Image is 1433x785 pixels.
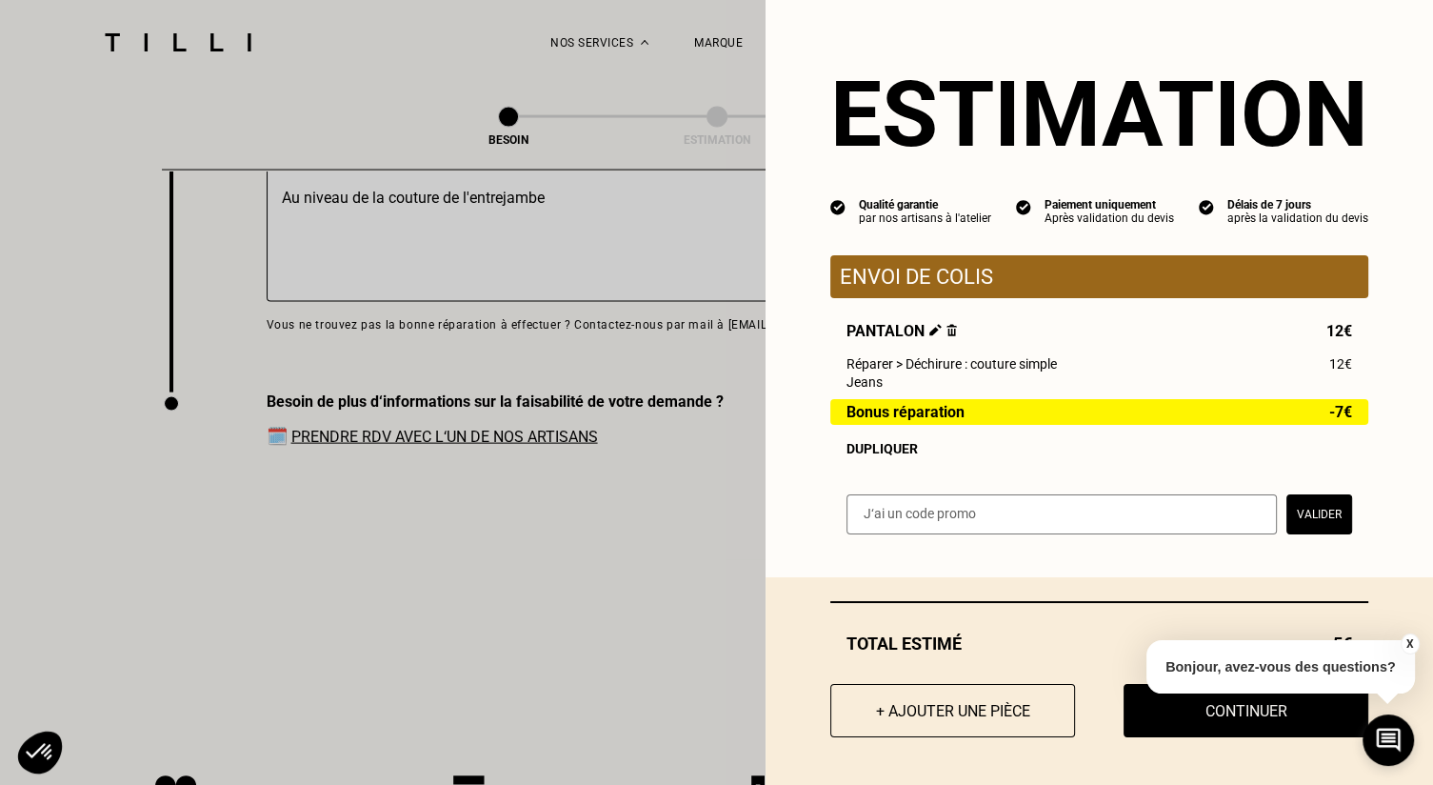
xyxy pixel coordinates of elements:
[859,211,991,225] div: par nos artisans à l'atelier
[1146,640,1415,694] p: Bonjour, avez-vous des questions?
[1286,494,1352,534] button: Valider
[1329,404,1352,420] span: -7€
[830,634,1368,654] div: Total estimé
[846,441,1352,456] div: Dupliquer
[1124,684,1368,737] button: Continuer
[1326,322,1352,340] span: 12€
[1045,211,1174,225] div: Après validation du devis
[859,198,991,211] div: Qualité garantie
[1400,634,1419,654] button: X
[1016,198,1031,215] img: icon list info
[846,374,883,390] span: Jeans
[1199,198,1214,215] img: icon list info
[946,324,957,336] img: Supprimer
[846,494,1277,534] input: J‘ai un code promo
[1045,198,1174,211] div: Paiement uniquement
[1329,356,1352,372] span: 12€
[1227,211,1368,225] div: après la validation du devis
[840,265,1359,289] p: Envoi de colis
[846,356,1057,372] span: Réparer > Déchirure : couture simple
[830,61,1368,168] section: Estimation
[846,404,965,420] span: Bonus réparation
[830,684,1075,737] button: + Ajouter une pièce
[1227,198,1368,211] div: Délais de 7 jours
[830,198,846,215] img: icon list info
[846,322,957,340] span: Pantalon
[929,324,942,336] img: Éditer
